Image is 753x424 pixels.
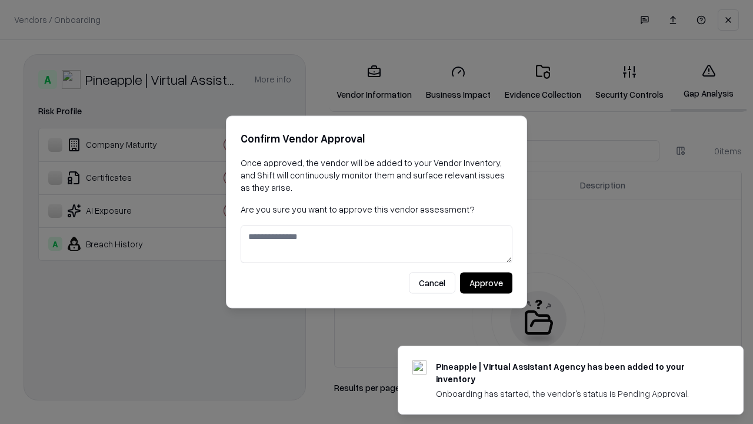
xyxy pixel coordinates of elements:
[460,273,512,294] button: Approve
[412,360,427,375] img: trypineapple.com
[436,360,715,385] div: Pineapple | Virtual Assistant Agency has been added to your inventory
[241,130,512,147] h2: Confirm Vendor Approval
[241,203,512,216] p: Are you sure you want to approve this vendor assessment?
[409,273,455,294] button: Cancel
[436,387,715,400] div: Onboarding has started, the vendor's status is Pending Approval.
[241,157,512,194] p: Once approved, the vendor will be added to your Vendor Inventory, and Shift will continuously mon...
